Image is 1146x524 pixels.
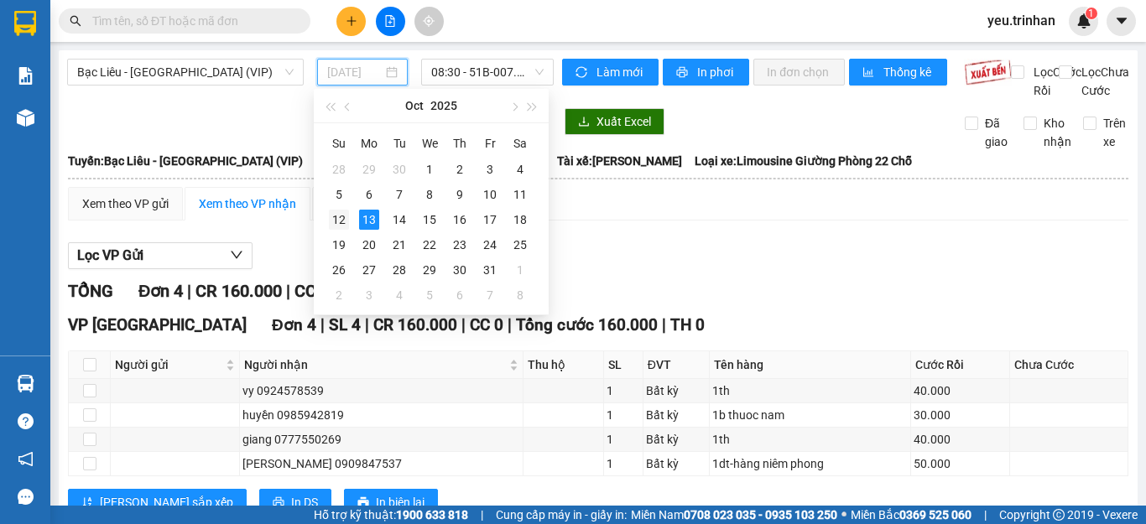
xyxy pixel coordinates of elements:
span: Bạc Liêu - Sài Gòn (VIP) [77,60,294,85]
div: Bất kỳ [646,454,706,473]
div: 22 [419,235,440,255]
td: 2025-11-06 [445,283,475,308]
button: printerIn phơi [663,59,749,86]
div: 1th [712,430,908,449]
td: 2025-09-29 [354,157,384,182]
span: notification [18,451,34,467]
div: 20 [359,235,379,255]
div: 12 [329,210,349,230]
img: solution-icon [17,67,34,85]
div: 31 [480,260,500,280]
span: Trên xe [1097,114,1133,151]
span: down [230,248,243,262]
span: sort-ascending [81,496,93,510]
div: 8 [419,184,440,205]
div: 8 [510,285,530,305]
td: 2025-11-04 [384,283,414,308]
th: We [414,130,445,157]
span: Hỗ trợ kỹ thuật: [314,506,468,524]
div: 1 [607,406,639,424]
img: warehouse-icon [17,375,34,392]
span: SL 4 [329,315,361,335]
div: 6 [359,184,379,205]
th: ĐVT [643,351,710,379]
div: 1 [607,381,639,400]
button: printerIn biên lai [344,489,438,516]
th: Cước Rồi [911,351,1010,379]
div: Xem theo VP nhận [199,195,296,213]
span: | [662,315,666,335]
strong: 1900 633 818 [396,508,468,521]
td: 2025-10-21 [384,232,414,257]
div: 28 [329,159,349,179]
span: aim [423,15,435,27]
td: 2025-11-05 [414,283,445,308]
div: 1 [607,454,639,473]
div: 6 [450,285,470,305]
td: 2025-10-10 [475,182,505,207]
span: Miền Nam [631,506,837,524]
button: Lọc VP Gửi [68,242,253,269]
div: 19 [329,235,349,255]
div: 24 [480,235,500,255]
div: 14 [389,210,409,230]
td: 2025-11-01 [505,257,535,283]
div: 7 [389,184,409,205]
span: search [70,15,81,27]
td: 2025-10-20 [354,232,384,257]
button: bar-chartThống kê [849,59,947,86]
div: 30 [450,260,470,280]
span: Tài xế: [PERSON_NAME] [557,152,682,170]
button: sort-ascending[PERSON_NAME] sắp xếp [68,489,247,516]
span: sync [576,66,590,80]
td: 2025-10-09 [445,182,475,207]
span: 1 [1088,8,1094,19]
span: Loại xe: Limousine Giường Phòng 22 Chỗ [695,152,912,170]
th: Thu hộ [524,351,604,379]
div: Xem theo VP gửi [82,195,169,213]
td: 2025-11-07 [475,283,505,308]
th: Sa [505,130,535,157]
span: Tổng cước 160.000 [516,315,658,335]
td: 2025-11-08 [505,283,535,308]
div: 27 [359,260,379,280]
b: Tuyến: Bạc Liêu - [GEOGRAPHIC_DATA] (VIP) [68,154,303,168]
td: 2025-10-24 [475,232,505,257]
span: CR 160.000 [195,281,282,301]
td: 2025-10-18 [505,207,535,232]
td: 2025-10-31 [475,257,505,283]
th: SL [604,351,643,379]
span: TH 0 [670,315,705,335]
th: Su [324,130,354,157]
div: Bất kỳ [646,406,706,424]
div: 13 [359,210,379,230]
div: 16 [450,210,470,230]
div: 40.000 [914,430,1007,449]
td: 2025-11-02 [324,283,354,308]
span: CR 160.000 [373,315,457,335]
th: Tu [384,130,414,157]
span: copyright [1053,509,1065,521]
div: 1 [419,159,440,179]
span: Lọc Cước Rồi [1027,63,1084,100]
div: 1 [607,430,639,449]
td: 2025-10-25 [505,232,535,257]
span: caret-down [1114,13,1129,29]
div: 40.000 [914,381,1007,400]
div: 30.000 [914,406,1007,424]
span: Đã giao [978,114,1014,151]
span: printer [273,496,284,510]
div: 21 [389,235,409,255]
div: 3 [480,159,500,179]
td: 2025-10-11 [505,182,535,207]
strong: 0369 525 060 [899,508,971,521]
div: 18 [510,210,530,230]
div: 28 [389,260,409,280]
span: Lọc Chưa Cước [1075,63,1132,100]
div: 25 [510,235,530,255]
span: ⚪️ [841,511,846,518]
div: [PERSON_NAME] 0909847537 [242,454,520,473]
div: 4 [389,285,409,305]
span: file-add [384,15,396,27]
div: 10 [480,184,500,205]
